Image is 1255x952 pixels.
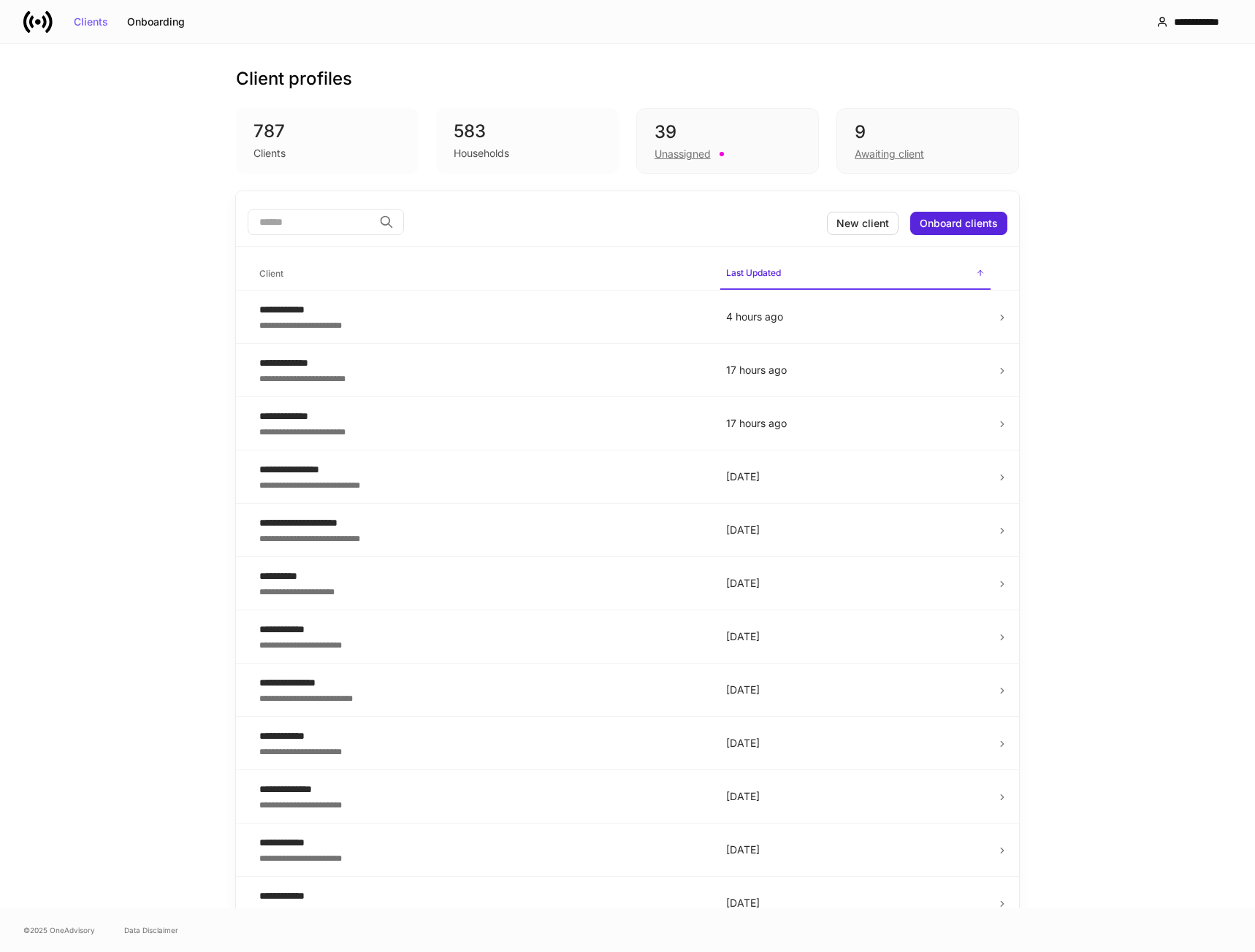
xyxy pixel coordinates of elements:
[454,146,509,161] div: Households
[124,924,178,936] a: Data Disclaimer
[827,212,899,235] button: New client
[726,416,985,431] p: 17 hours ago
[910,212,1007,235] button: Onboard clients
[726,683,985,697] p: [DATE]
[636,108,819,174] div: 39Unassigned
[127,17,185,27] div: Onboarding
[454,120,601,143] div: 583
[726,842,985,857] p: [DATE]
[253,259,709,289] span: Client
[855,147,924,161] div: Awaiting client
[236,67,352,91] h3: Client profiles
[726,789,985,804] p: [DATE]
[726,310,985,324] p: 4 hours ago
[23,924,95,936] span: © 2025 OneAdvisory
[726,896,985,910] p: [DATE]
[855,120,1001,144] div: 9
[726,469,985,484] p: [DATE]
[726,363,985,377] p: 17 hours ago
[920,218,998,229] div: Onboard clients
[655,120,801,144] div: 39
[253,146,286,161] div: Clients
[836,108,1019,174] div: 9Awaiting client
[726,266,781,280] h6: Last Updated
[655,147,711,161] div: Unassigned
[726,576,985,591] p: [DATE]
[118,10,194,34] button: Onboarding
[253,120,401,143] div: 787
[836,218,889,229] div: New client
[259,266,283,280] h6: Client
[64,10,118,34] button: Clients
[726,523,985,537] p: [DATE]
[74,17,108,27] div: Clients
[726,629,985,644] p: [DATE]
[726,736,985,751] p: [DATE]
[720,258,991,290] span: Last Updated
